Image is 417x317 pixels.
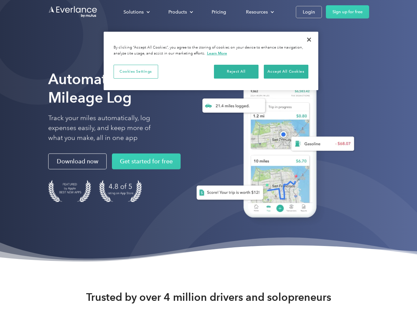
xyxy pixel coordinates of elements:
div: Solutions [117,6,155,18]
img: Badge for Featured by Apple Best New Apps [48,180,91,202]
button: Accept All Cookies [264,65,308,79]
a: Login [296,6,322,18]
img: 4.9 out of 5 stars on the app store [99,180,142,202]
p: Track your miles automatically, log expenses easily, and keep more of what you make, all in one app [48,113,166,143]
div: Cookie banner [104,32,318,90]
a: Get started for free [112,154,181,169]
div: Products [168,8,187,16]
div: Login [303,8,315,16]
img: Everlance, mileage tracker app, expense tracking app [186,63,360,228]
div: Solutions [123,8,144,16]
button: Reject All [214,65,259,79]
div: Resources [246,8,268,16]
button: Cookies Settings [114,65,158,79]
button: Close [302,32,316,47]
div: Resources [239,6,279,18]
div: Products [162,6,198,18]
div: By clicking “Accept All Cookies”, you agree to the storing of cookies on your device to enhance s... [114,45,308,56]
div: Pricing [212,8,226,16]
a: Download now [48,154,107,169]
strong: Trusted by over 4 million drivers and solopreneurs [86,291,331,304]
div: Privacy [104,32,318,90]
a: More information about your privacy, opens in a new tab [207,51,227,55]
a: Go to homepage [48,6,98,18]
a: Pricing [205,6,233,18]
a: Sign up for free [326,5,369,18]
